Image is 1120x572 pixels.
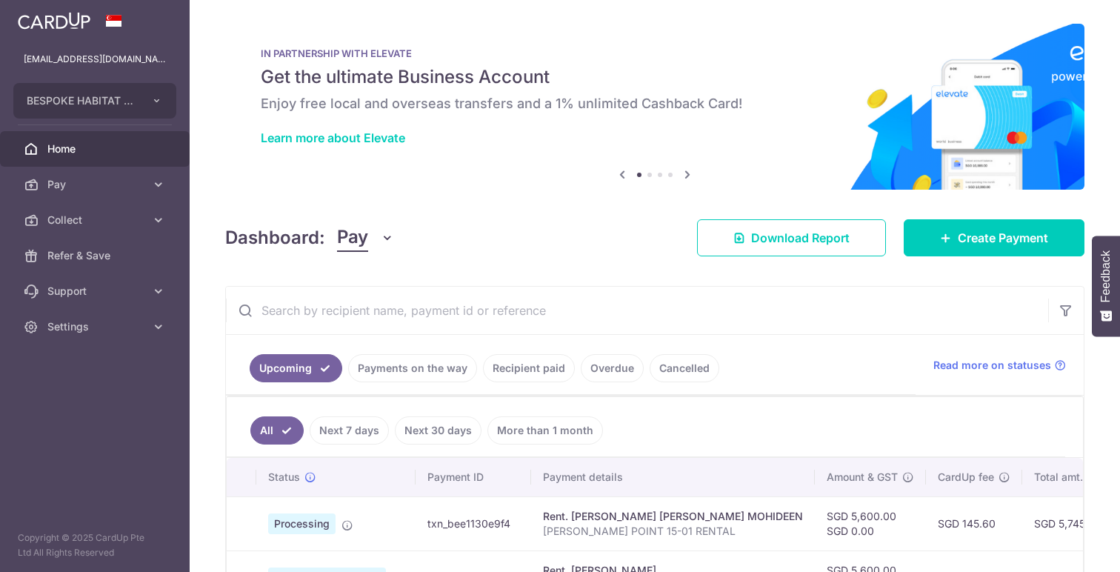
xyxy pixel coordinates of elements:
[1024,528,1105,565] iframe: Opens a widget where you can find more information
[261,130,405,145] a: Learn more about Elevate
[926,496,1022,551] td: SGD 145.60
[933,358,1066,373] a: Read more on statuses
[1099,250,1113,302] span: Feedback
[268,470,300,485] span: Status
[933,358,1051,373] span: Read more on statuses
[268,513,336,534] span: Processing
[47,319,145,334] span: Settings
[337,224,394,252] button: Pay
[958,229,1048,247] span: Create Payment
[47,248,145,263] span: Refer & Save
[938,470,994,485] span: CardUp fee
[543,509,803,524] div: Rent. [PERSON_NAME] [PERSON_NAME] MOHIDEEN
[47,142,145,156] span: Home
[395,416,481,445] a: Next 30 days
[1022,496,1116,551] td: SGD 5,745.60
[487,416,603,445] a: More than 1 month
[904,219,1084,256] a: Create Payment
[310,416,389,445] a: Next 7 days
[24,52,166,67] p: [EMAIL_ADDRESS][DOMAIN_NAME]
[250,354,342,382] a: Upcoming
[531,458,815,496] th: Payment details
[815,496,926,551] td: SGD 5,600.00 SGD 0.00
[751,229,850,247] span: Download Report
[416,458,531,496] th: Payment ID
[261,95,1049,113] h6: Enjoy free local and overseas transfers and a 1% unlimited Cashback Card!
[261,65,1049,89] h5: Get the ultimate Business Account
[650,354,719,382] a: Cancelled
[581,354,644,382] a: Overdue
[827,470,898,485] span: Amount & GST
[1034,470,1083,485] span: Total amt.
[27,93,136,108] span: BESPOKE HABITAT A&R PTE. LTD.
[250,416,304,445] a: All
[13,83,176,119] button: BESPOKE HABITAT A&R PTE. LTD.
[47,284,145,299] span: Support
[337,224,368,252] span: Pay
[1092,236,1120,336] button: Feedback - Show survey
[348,354,477,382] a: Payments on the way
[483,354,575,382] a: Recipient paid
[261,47,1049,59] p: IN PARTNERSHIP WITH ELEVATE
[416,496,531,551] td: txn_bee1130e9f4
[47,213,145,227] span: Collect
[697,219,886,256] a: Download Report
[18,12,90,30] img: CardUp
[225,225,325,251] h4: Dashboard:
[225,24,1084,190] img: Renovation banner
[543,524,803,539] p: [PERSON_NAME] POINT 15-01 RENTAL
[226,287,1048,334] input: Search by recipient name, payment id or reference
[47,177,145,192] span: Pay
